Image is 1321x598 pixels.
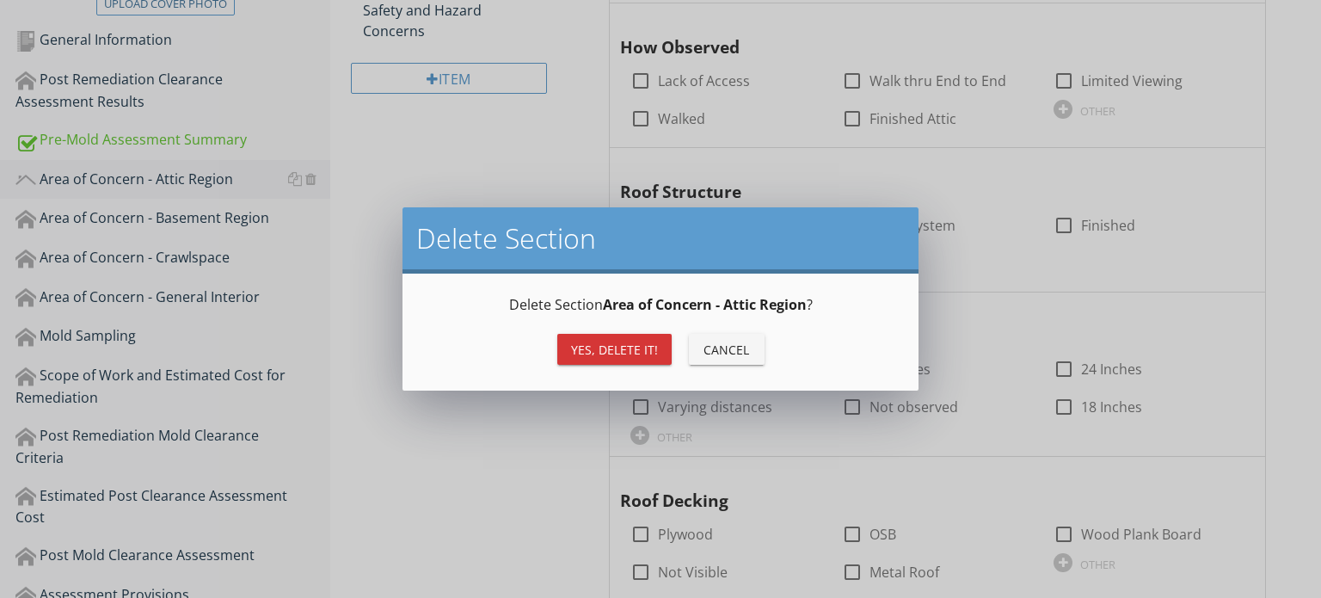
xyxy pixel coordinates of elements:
div: Yes, Delete it! [571,341,658,359]
button: Cancel [689,334,765,365]
div: Cancel [703,341,751,359]
strong: Area of Concern - Attic Region [603,295,807,314]
h2: Delete Section [416,221,905,256]
button: Yes, Delete it! [557,334,672,365]
p: Delete Section ? [423,294,898,315]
